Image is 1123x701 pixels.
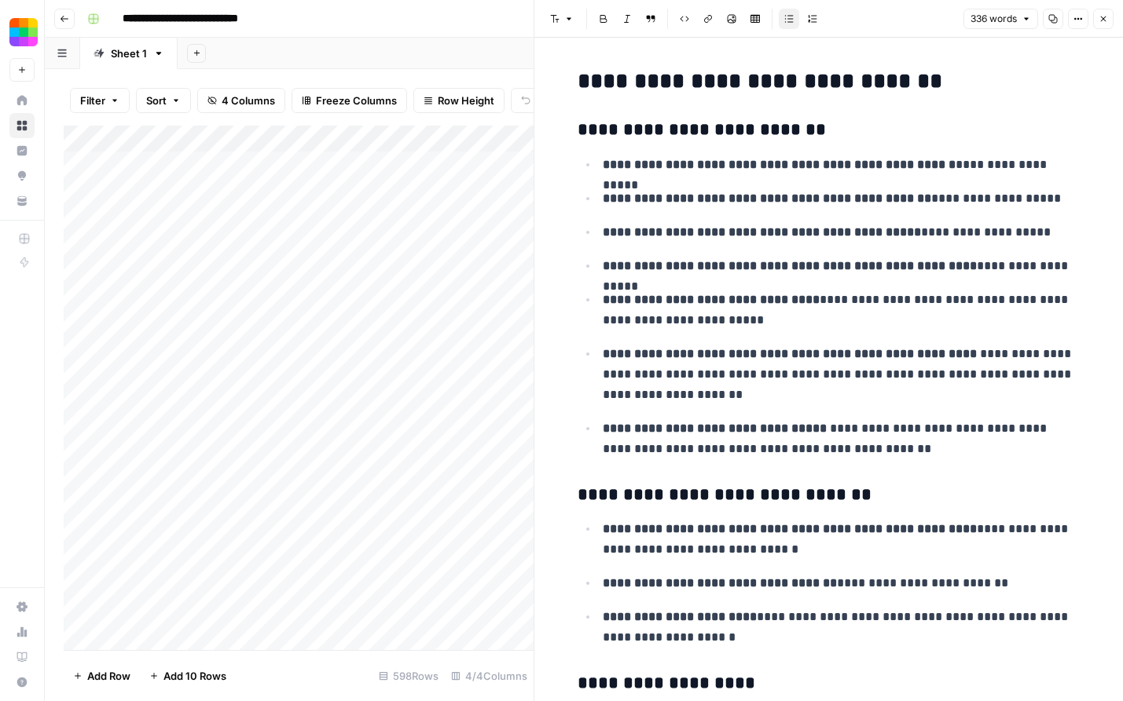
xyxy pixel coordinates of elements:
a: Insights [9,138,35,163]
div: 4/4 Columns [445,663,534,688]
span: Row Height [438,93,494,108]
a: Settings [9,594,35,619]
button: Freeze Columns [292,88,407,113]
span: Freeze Columns [316,93,397,108]
button: Workspace: Smallpdf [9,13,35,52]
a: Usage [9,619,35,644]
button: Add 10 Rows [140,663,236,688]
a: Learning Hub [9,644,35,670]
button: 336 words [963,9,1038,29]
button: Filter [70,88,130,113]
a: Your Data [9,188,35,214]
a: Home [9,88,35,113]
button: Sort [136,88,191,113]
div: 598 Rows [372,663,445,688]
span: Add 10 Rows [163,668,226,684]
a: Opportunities [9,163,35,188]
button: Row Height [413,88,505,113]
a: Browse [9,113,35,138]
button: Add Row [64,663,140,688]
button: 4 Columns [197,88,285,113]
span: Add Row [87,668,130,684]
img: Smallpdf Logo [9,18,38,46]
span: Sort [146,93,167,108]
a: Sheet 1 [80,38,178,69]
button: Help + Support [9,670,35,695]
div: Sheet 1 [111,46,147,61]
span: Filter [80,93,105,108]
span: 336 words [971,12,1017,26]
span: 4 Columns [222,93,275,108]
